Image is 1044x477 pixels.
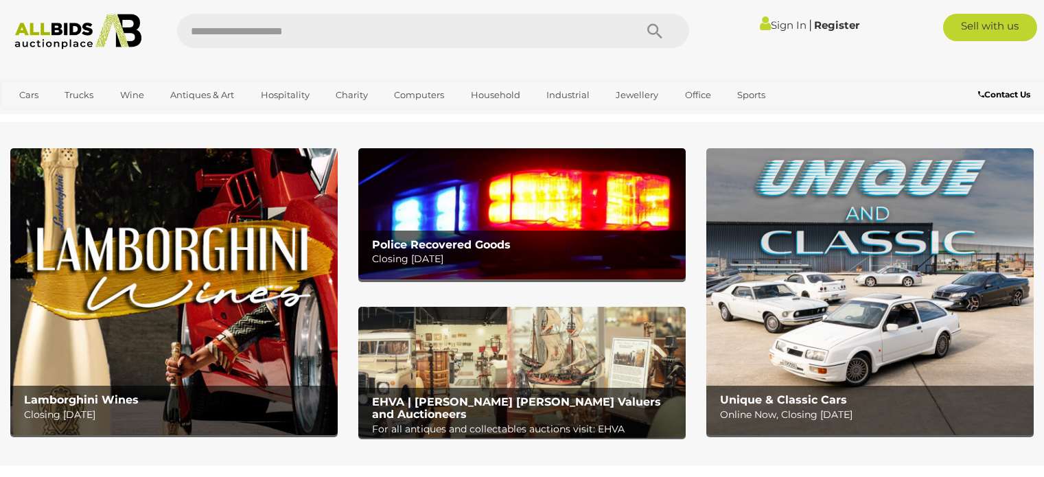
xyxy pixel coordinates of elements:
[111,84,153,106] a: Wine
[978,89,1030,100] b: Contact Us
[10,148,338,435] img: Lamborghini Wines
[10,84,47,106] a: Cars
[24,406,331,423] p: Closing [DATE]
[620,14,689,48] button: Search
[10,148,338,435] a: Lamborghini Wines Lamborghini Wines Closing [DATE]
[385,84,453,106] a: Computers
[372,238,511,251] b: Police Recovered Goods
[706,148,1034,435] a: Unique & Classic Cars Unique & Classic Cars Online Now, Closing [DATE]
[676,84,720,106] a: Office
[8,14,149,49] img: Allbids.com.au
[358,307,686,438] img: EHVA | Evans Hastings Valuers and Auctioneers
[814,19,859,32] a: Register
[706,148,1034,435] img: Unique & Classic Cars
[10,106,126,129] a: [GEOGRAPHIC_DATA]
[978,87,1034,102] a: Contact Us
[372,251,679,268] p: Closing [DATE]
[809,17,812,32] span: |
[372,421,679,438] p: For all antiques and collectables auctions visit: EHVA
[358,148,686,279] img: Police Recovered Goods
[252,84,318,106] a: Hospitality
[24,393,139,406] b: Lamborghini Wines
[462,84,529,106] a: Household
[358,307,686,438] a: EHVA | Evans Hastings Valuers and Auctioneers EHVA | [PERSON_NAME] [PERSON_NAME] Valuers and Auct...
[358,148,686,279] a: Police Recovered Goods Police Recovered Goods Closing [DATE]
[537,84,599,106] a: Industrial
[327,84,377,106] a: Charity
[728,84,774,106] a: Sports
[56,84,102,106] a: Trucks
[607,84,667,106] a: Jewellery
[720,406,1027,423] p: Online Now, Closing [DATE]
[372,395,661,421] b: EHVA | [PERSON_NAME] [PERSON_NAME] Valuers and Auctioneers
[720,393,847,406] b: Unique & Classic Cars
[943,14,1037,41] a: Sell with us
[760,19,807,32] a: Sign In
[161,84,243,106] a: Antiques & Art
